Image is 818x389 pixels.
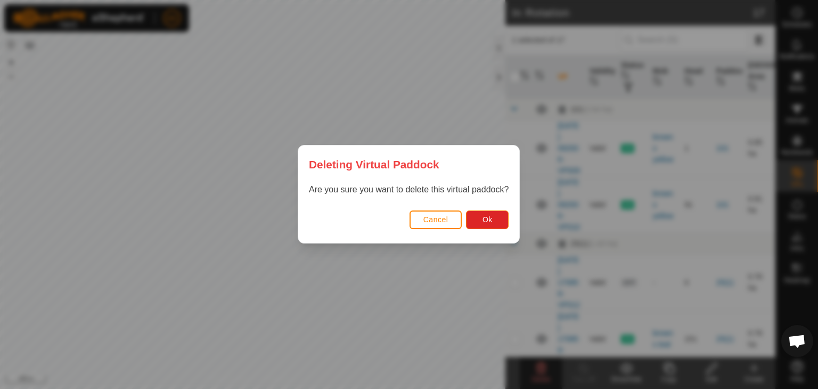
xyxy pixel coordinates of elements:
span: Ok [482,216,493,224]
span: Deleting Virtual Paddock [309,156,439,173]
button: Cancel [410,210,462,229]
a: Open chat [781,325,813,357]
p: Are you sure you want to delete this virtual paddock? [309,184,509,197]
button: Ok [467,210,509,229]
span: Cancel [423,216,448,224]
